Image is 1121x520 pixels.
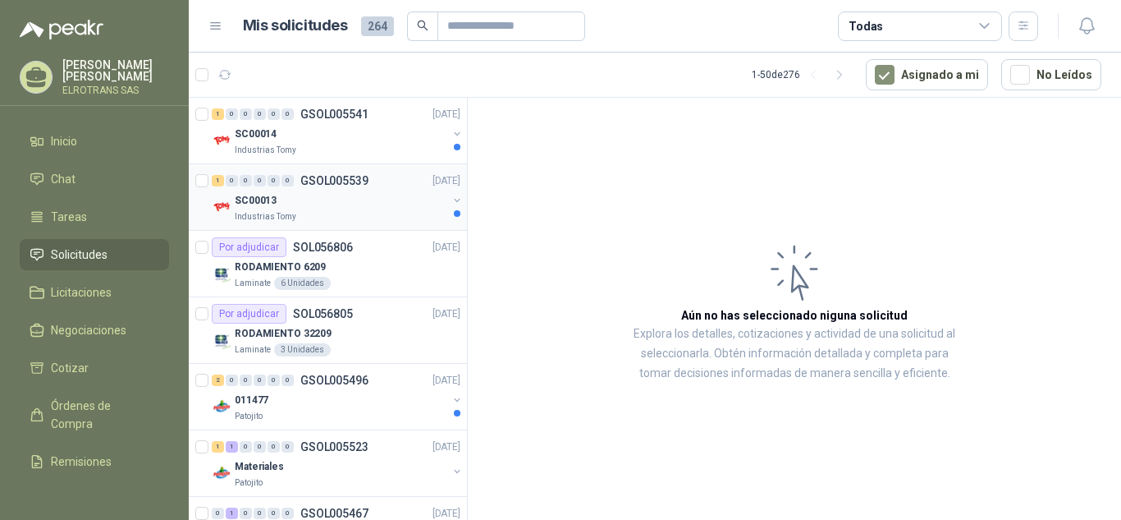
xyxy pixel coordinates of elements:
[235,343,271,357] p: Laminate
[281,108,294,120] div: 0
[20,446,169,477] a: Remisiones
[254,175,266,186] div: 0
[226,508,238,519] div: 1
[212,370,464,423] a: 2 0 0 0 0 0 GSOL005496[DATE] Company Logo011477Patojito
[20,277,169,308] a: Licitaciones
[235,326,332,342] p: RODAMIENTO 32209
[189,297,467,364] a: Por adjudicarSOL056805[DATE] Company LogoRODAMIENTO 32209Laminate3 Unidades
[300,175,368,186] p: GSOL005539
[20,352,169,384] a: Cotizar
[235,476,263,490] p: Patojito
[235,210,296,223] p: Industrias Tomy
[212,463,231,483] img: Company Logo
[212,175,224,186] div: 1
[212,375,224,386] div: 2
[226,175,238,186] div: 0
[254,441,266,453] div: 0
[240,441,252,453] div: 0
[268,108,280,120] div: 0
[212,171,464,223] a: 1 0 0 0 0 0 GSOL005539[DATE] Company LogoSC00013Industrias Tomy
[212,330,231,350] img: Company Logo
[212,508,224,519] div: 0
[189,231,467,297] a: Por adjudicarSOL056806[DATE] Company LogoRODAMIENTO 6209Laminate6 Unidades
[62,59,169,82] p: [PERSON_NAME] [PERSON_NAME]
[235,393,268,408] p: 011477
[254,375,266,386] div: 0
[432,373,460,389] p: [DATE]
[281,508,294,519] div: 0
[235,144,296,157] p: Industrias Tomy
[51,283,112,301] span: Licitaciones
[243,14,348,38] h1: Mis solicitudes
[235,277,271,290] p: Laminate
[51,132,77,150] span: Inicio
[268,441,280,453] div: 0
[274,277,331,290] div: 6 Unidades
[235,260,326,275] p: RODAMIENTO 6209
[226,375,238,386] div: 0
[432,107,460,122] p: [DATE]
[281,441,294,453] div: 0
[632,324,957,384] p: Explora los detalles, cotizaciones y actividad de una solicitud al seleccionarla. Obtén informaci...
[281,175,294,186] div: 0
[281,375,294,386] div: 0
[432,173,460,189] p: [DATE]
[1001,59,1101,90] button: No Leídos
[212,197,231,217] img: Company Logo
[20,390,169,439] a: Órdenes de Compra
[226,441,238,453] div: 1
[293,242,353,253] p: SOL056806
[235,459,284,475] p: Materiales
[212,441,224,453] div: 1
[51,359,89,377] span: Cotizar
[432,439,460,455] p: [DATE]
[240,175,252,186] div: 0
[235,410,263,423] p: Patojito
[20,126,169,157] a: Inicio
[240,508,252,519] div: 0
[212,131,231,150] img: Company Logo
[20,163,169,195] a: Chat
[268,508,280,519] div: 0
[432,240,460,255] p: [DATE]
[212,304,286,324] div: Por adjudicar
[51,246,108,264] span: Solicitudes
[51,397,153,433] span: Órdenes de Compra
[274,343,331,357] div: 3 Unidades
[51,321,126,339] span: Negociaciones
[212,397,231,416] img: Company Logo
[212,237,286,257] div: Por adjudicar
[268,375,280,386] div: 0
[268,175,280,186] div: 0
[866,59,988,90] button: Asignado a mi
[293,308,353,320] p: SOL056805
[235,127,277,142] p: SC00014
[226,108,238,120] div: 0
[20,201,169,232] a: Tareas
[212,108,224,120] div: 1
[212,437,464,490] a: 1 1 0 0 0 0 GSOL005523[DATE] Company LogoMaterialesPatojito
[20,239,169,270] a: Solicitudes
[240,108,252,120] div: 0
[417,20,428,31] span: search
[300,108,368,120] p: GSOL005541
[212,104,464,157] a: 1 0 0 0 0 0 GSOL005541[DATE] Company LogoSC00014Industrias Tomy
[300,441,368,453] p: GSOL005523
[681,306,908,324] h3: Aún no has seleccionado niguna solicitud
[752,62,853,88] div: 1 - 50 de 276
[849,17,883,35] div: Todas
[235,193,277,209] p: SC00013
[51,208,87,226] span: Tareas
[254,108,266,120] div: 0
[51,453,112,471] span: Remisiones
[361,16,394,36] span: 264
[62,85,169,95] p: ELROTRANS SAS
[20,20,103,39] img: Logo peakr
[212,264,231,283] img: Company Logo
[432,306,460,322] p: [DATE]
[20,315,169,346] a: Negociaciones
[300,375,368,386] p: GSOL005496
[300,508,368,519] p: GSOL005467
[240,375,252,386] div: 0
[254,508,266,519] div: 0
